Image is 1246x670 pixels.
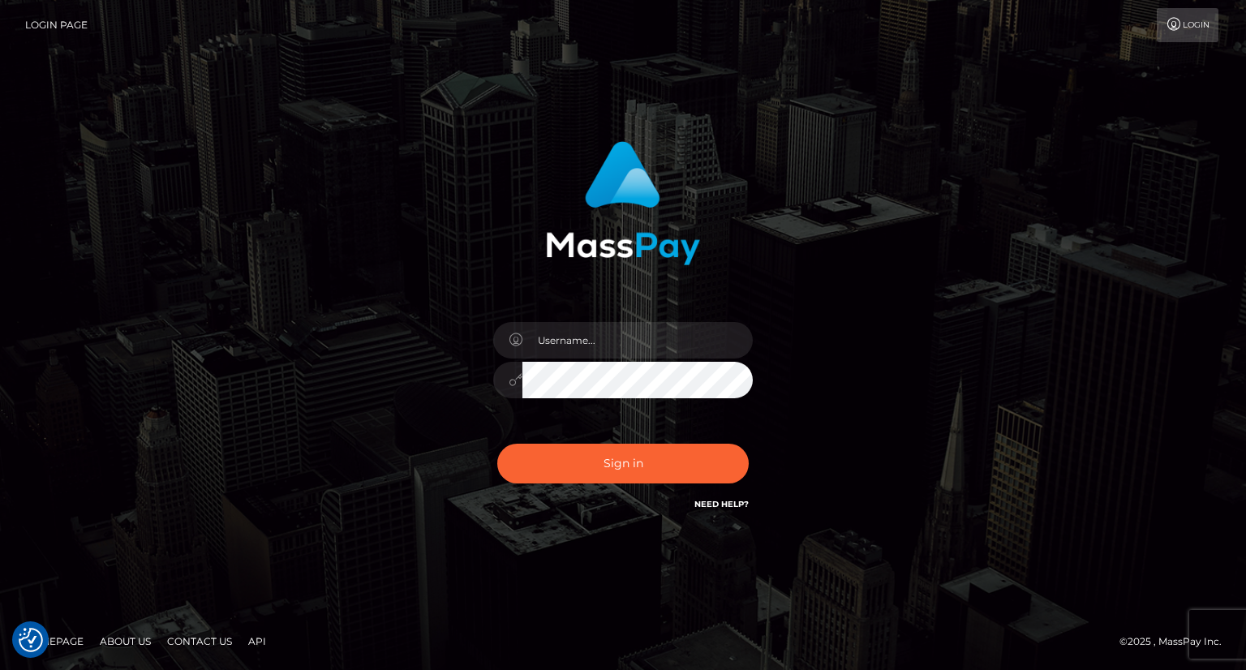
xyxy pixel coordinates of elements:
a: Login [1157,8,1218,42]
button: Consent Preferences [19,628,43,652]
img: Revisit consent button [19,628,43,652]
a: Contact Us [161,629,238,654]
button: Sign in [497,444,749,483]
a: Need Help? [694,499,749,509]
input: Username... [522,322,753,359]
a: API [242,629,273,654]
div: © 2025 , MassPay Inc. [1119,633,1234,651]
a: Login Page [25,8,88,42]
img: MassPay Login [546,141,700,265]
a: About Us [93,629,157,654]
a: Homepage [18,629,90,654]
